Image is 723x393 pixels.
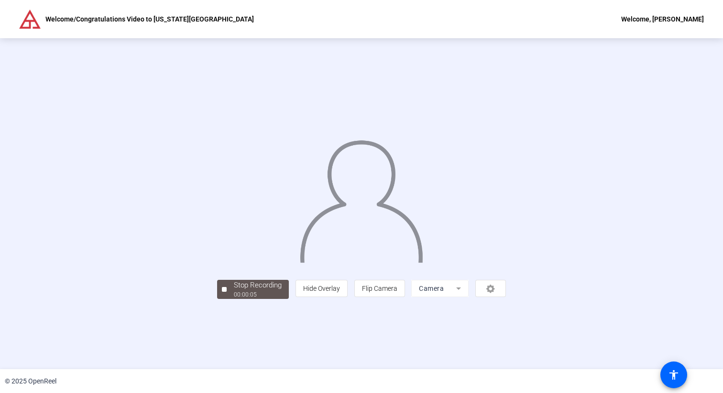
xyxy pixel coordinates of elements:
[19,10,41,29] img: OpenReel logo
[621,13,704,25] div: Welcome, [PERSON_NAME]
[299,133,424,263] img: overlay
[45,13,254,25] p: Welcome/Congratulations Video to [US_STATE][GEOGRAPHIC_DATA]
[217,280,289,299] button: Stop Recording00:00:05
[234,280,282,291] div: Stop Recording
[5,376,56,386] div: © 2025 OpenReel
[296,280,348,297] button: Hide Overlay
[303,285,340,292] span: Hide Overlay
[362,285,397,292] span: Flip Camera
[234,290,282,299] div: 00:00:05
[668,369,679,381] mat-icon: accessibility
[354,280,405,297] button: Flip Camera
